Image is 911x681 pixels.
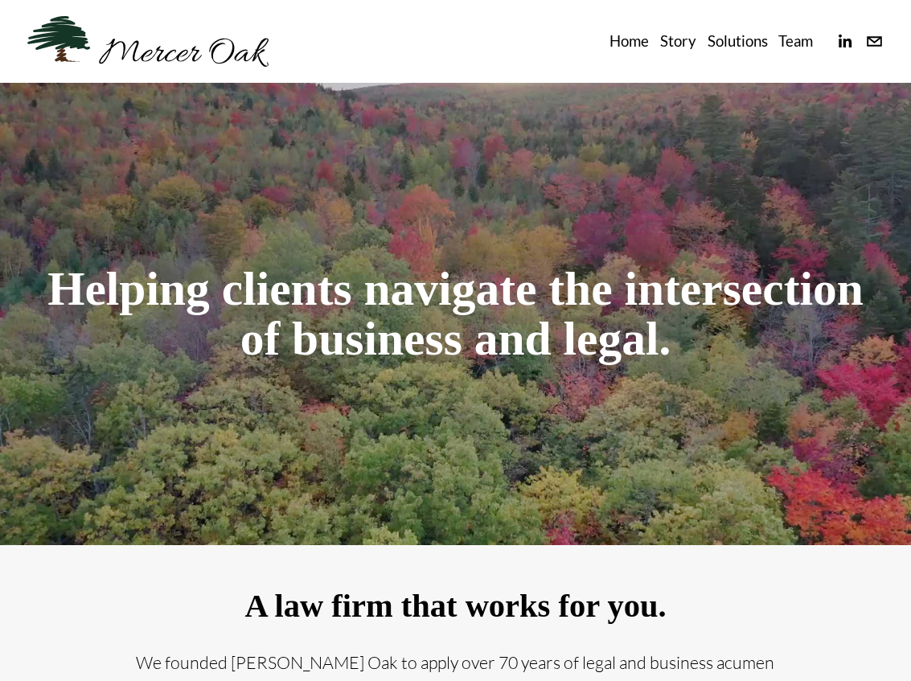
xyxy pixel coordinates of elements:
h2: A law firm that works for you. [134,588,777,624]
h1: Helping clients navigate the intersection of business and legal. [27,264,884,364]
a: Story [660,28,696,54]
a: Solutions [708,28,768,54]
a: Home [609,28,649,54]
a: linkedin-unauth [835,32,854,51]
a: info@merceroaklaw.com [865,32,884,51]
a: Team [778,28,813,54]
